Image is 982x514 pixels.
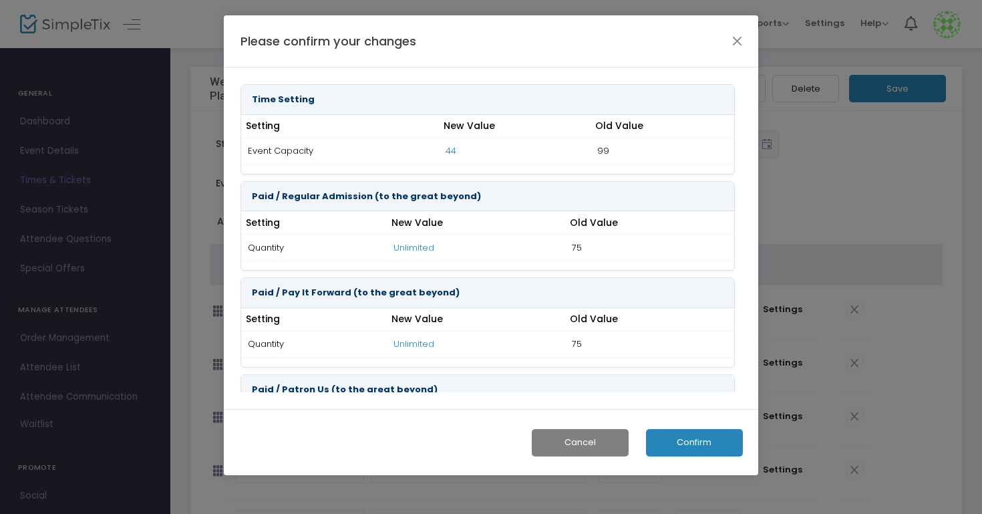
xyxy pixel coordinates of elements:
th: Old Value [591,115,734,138]
h4: Please confirm your changes [240,32,416,50]
button: Confirm [646,429,743,457]
td: 44 [439,138,591,164]
th: Setting [241,211,387,235]
td: Event Capacity [241,138,439,164]
th: Setting [241,115,439,138]
strong: Paid / Pay It Forward (to the great beyond) [252,286,460,299]
th: New Value [387,211,565,235]
td: Unlimited [387,235,565,261]
td: 75 [566,235,734,261]
button: Close [729,32,746,49]
th: Old Value [566,211,734,235]
strong: Paid / Regular Admission (to the great beyond) [252,190,481,203]
strong: Paid / Patron Us (to the great beyond) [252,383,438,396]
td: Quantity [241,331,387,358]
td: 99 [591,138,734,164]
th: Setting [241,308,387,332]
th: New Value [439,115,591,138]
th: Old Value [566,308,734,332]
button: Cancel [532,429,629,457]
td: Quantity [241,235,387,261]
th: New Value [387,308,565,332]
td: 75 [566,331,734,358]
td: Unlimited [387,331,565,358]
strong: Time Setting [252,93,315,106]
